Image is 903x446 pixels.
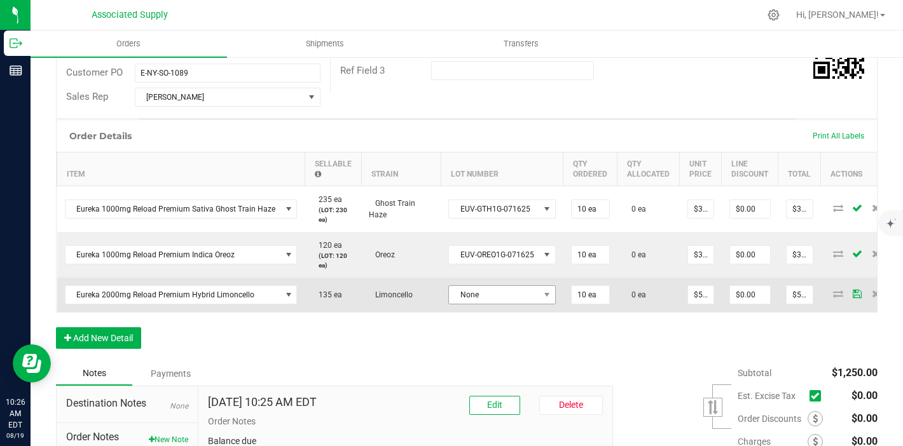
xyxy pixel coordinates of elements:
[469,396,520,415] button: Edit
[766,9,782,21] div: Manage settings
[66,67,123,78] span: Customer PO
[778,152,821,186] th: Total
[312,290,342,299] span: 135 ea
[738,391,804,401] span: Est. Excise Tax
[787,246,813,264] input: 0
[208,396,317,409] h4: [DATE] 10:25 AM EDT
[208,415,603,428] p: Order Notes
[867,250,886,257] span: Delete Order Detail
[688,246,713,264] input: 0
[449,246,539,264] span: EUV-OREO1G-071625
[572,286,609,304] input: 0
[361,152,441,186] th: Strain
[6,396,25,431] p: 10:26 AM EDT
[810,387,827,404] span: Calculate excise tax
[10,37,22,50] inline-svg: Outbound
[227,30,424,57] a: Shipments
[559,400,583,410] span: Delete
[730,246,770,264] input: 0
[340,65,385,76] span: Ref Field 3
[312,251,354,270] p: (LOT: 120 ea)
[848,290,867,297] span: Save Order Detail
[369,199,415,219] span: Ghost Train Haze
[722,152,778,186] th: Line Discount
[821,152,897,186] th: Actions
[65,245,298,264] span: NO DATA FOUND
[312,241,342,250] span: 120 ea
[312,195,342,204] span: 235 ea
[170,402,188,410] span: None
[57,152,305,186] th: Item
[563,152,617,186] th: Qty Ordered
[66,396,188,411] span: Destination Notes
[10,64,22,77] inline-svg: Reports
[149,434,188,445] button: New Note
[56,362,132,386] div: Notes
[486,38,556,50] span: Transfers
[289,38,361,50] span: Shipments
[132,362,209,385] div: Payments
[738,414,808,424] span: Order Discounts
[867,290,886,297] span: Delete Order Detail
[787,286,813,304] input: 0
[625,205,646,213] span: 0 ea
[487,400,502,410] span: Edit
[65,199,298,219] span: NO DATA FOUND
[738,368,771,378] span: Subtotal
[851,389,878,402] span: $0.00
[449,286,539,304] span: None
[31,30,227,57] a: Orders
[135,88,305,106] span: [PERSON_NAME]
[66,429,188,445] span: Order Notes
[867,204,886,212] span: Delete Order Detail
[65,246,281,264] span: Eureka 1000mg Reload Premium Indica Oreoz
[441,152,563,186] th: Lot Number
[13,344,51,382] iframe: Resource center
[65,286,281,304] span: Eureka 2000mg Reload Premium Hybrid Limoncello
[312,205,354,224] p: (LOT: 230 ea)
[730,286,770,304] input: 0
[625,290,646,299] span: 0 ea
[730,200,770,218] input: 0
[65,285,298,304] span: NO DATA FOUND
[688,286,713,304] input: 0
[69,131,132,141] h1: Order Details
[66,91,108,102] span: Sales Rep
[680,152,722,186] th: Unit Price
[688,200,713,218] input: 0
[369,250,395,259] span: Oreoz
[617,152,680,186] th: Qty Allocated
[851,412,878,424] span: $0.00
[832,367,878,379] span: $1,250.00
[369,290,413,299] span: Limoncello
[787,200,813,218] input: 0
[572,200,609,218] input: 0
[572,246,609,264] input: 0
[305,152,361,186] th: Sellable
[539,396,603,415] button: Delete
[65,200,281,218] span: Eureka 1000mg Reload Premium Sativa Ghost Train Haze
[423,30,619,57] a: Transfers
[848,204,867,212] span: Save Order Detail
[813,132,864,140] span: Print All Labels
[92,10,168,20] span: Associated Supply
[848,250,867,257] span: Save Order Detail
[449,200,539,218] span: EUV-GTH1G-071625
[625,250,646,259] span: 0 ea
[796,10,879,20] span: Hi, [PERSON_NAME]!
[99,38,158,50] span: Orders
[6,431,25,440] p: 08/19
[56,327,141,349] button: Add New Detail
